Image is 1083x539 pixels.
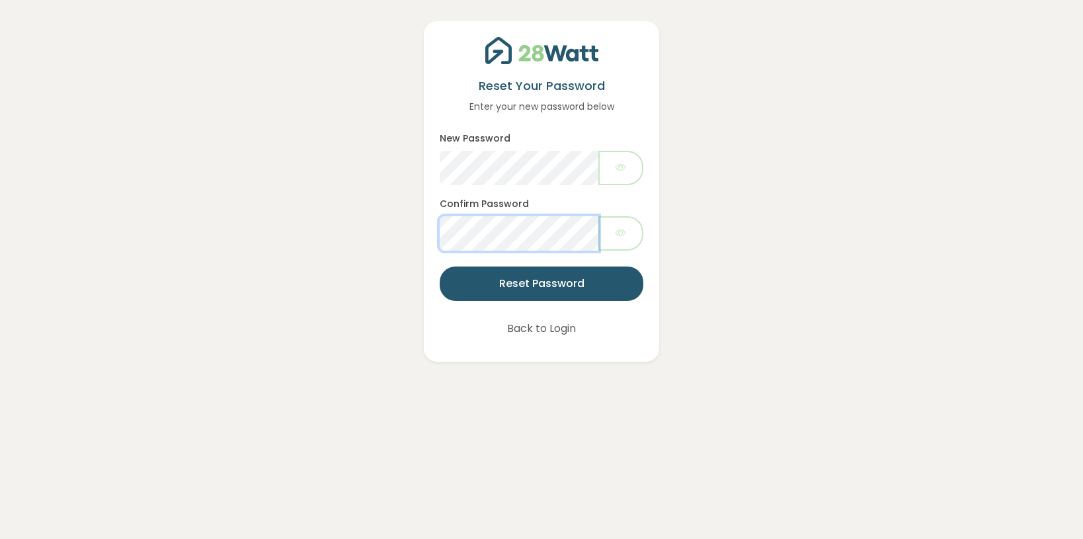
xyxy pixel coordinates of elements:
[485,37,598,64] img: 28Watt
[490,311,593,346] button: Back to Login
[440,197,529,211] label: Confirm Password
[440,132,510,145] label: New Password
[440,77,643,94] h5: Reset Your Password
[440,99,643,114] p: Enter your new password below
[440,267,643,301] button: Reset Password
